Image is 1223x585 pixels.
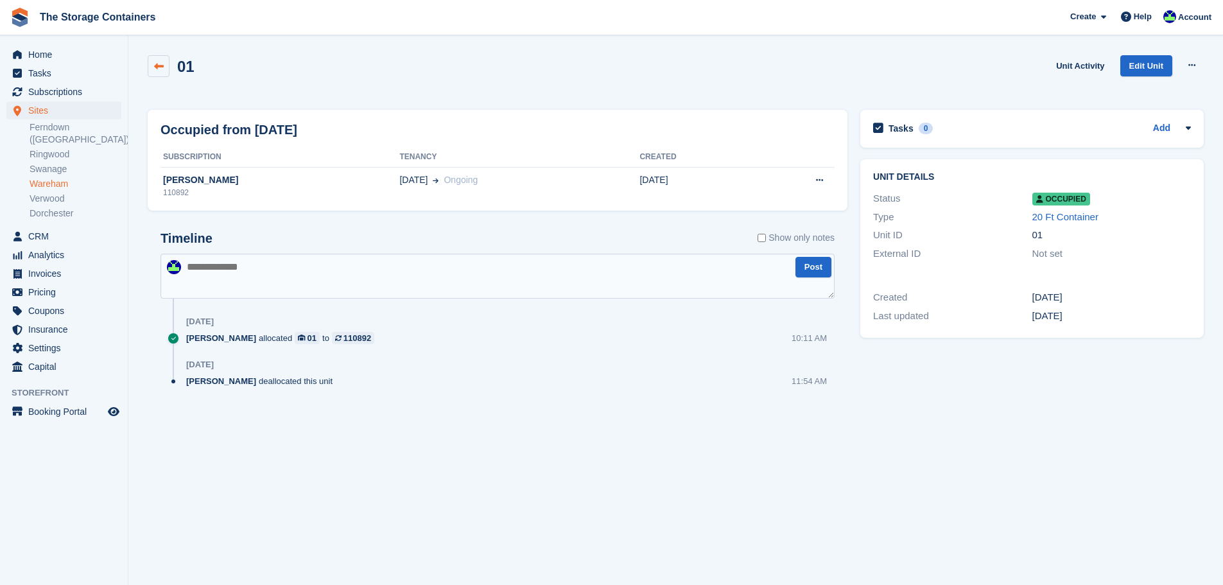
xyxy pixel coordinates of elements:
[186,375,256,387] span: [PERSON_NAME]
[332,332,374,344] a: 110892
[792,332,827,344] div: 10:11 AM
[758,231,766,245] input: Show only notes
[758,231,835,245] label: Show only notes
[28,101,105,119] span: Sites
[1178,11,1211,24] span: Account
[6,302,121,320] a: menu
[795,257,831,278] button: Post
[1120,55,1172,76] a: Edit Unit
[6,46,121,64] a: menu
[186,332,256,344] span: [PERSON_NAME]
[177,58,195,75] h2: 01
[28,265,105,283] span: Invoices
[30,193,121,205] a: Verwood
[873,210,1032,225] div: Type
[6,283,121,301] a: menu
[1153,121,1170,136] a: Add
[30,121,121,146] a: Ferndown ([GEOGRAPHIC_DATA])
[28,302,105,320] span: Coupons
[6,358,121,376] a: menu
[30,148,121,161] a: Ringwood
[28,246,105,264] span: Analytics
[6,83,121,101] a: menu
[12,387,128,399] span: Storefront
[1163,10,1176,23] img: Stacy Williams
[444,175,478,185] span: Ongoing
[10,8,30,27] img: stora-icon-8386f47178a22dfd0bd8f6a31ec36ba5ce8667c1dd55bd0f319d3a0aa187defe.svg
[1051,55,1109,76] a: Unit Activity
[28,339,105,357] span: Settings
[160,147,399,168] th: Subscription
[186,317,214,327] div: [DATE]
[1032,228,1191,243] div: 01
[308,332,317,344] div: 01
[343,332,371,344] div: 110892
[919,123,933,134] div: 0
[28,358,105,376] span: Capital
[889,123,914,134] h2: Tasks
[639,167,752,205] td: [DATE]
[106,404,121,419] a: Preview store
[1134,10,1152,23] span: Help
[295,332,320,344] a: 01
[186,375,339,387] div: deallocated this unit
[6,403,121,421] a: menu
[28,64,105,82] span: Tasks
[30,163,121,175] a: Swanage
[1032,193,1090,205] span: Occupied
[399,173,428,187] span: [DATE]
[28,83,105,101] span: Subscriptions
[28,320,105,338] span: Insurance
[186,360,214,370] div: [DATE]
[792,375,827,387] div: 11:54 AM
[30,207,121,220] a: Dorchester
[873,191,1032,206] div: Status
[639,147,752,168] th: Created
[167,260,181,274] img: Stacy Williams
[1032,290,1191,305] div: [DATE]
[28,283,105,301] span: Pricing
[30,178,121,190] a: Wareham
[399,147,639,168] th: Tenancy
[186,332,381,344] div: allocated to
[28,227,105,245] span: CRM
[160,187,399,198] div: 110892
[160,231,213,246] h2: Timeline
[6,101,121,119] a: menu
[6,64,121,82] a: menu
[873,309,1032,324] div: Last updated
[6,339,121,357] a: menu
[35,6,160,28] a: The Storage Containers
[873,172,1191,182] h2: Unit details
[873,247,1032,261] div: External ID
[6,246,121,264] a: menu
[1032,211,1098,222] a: 20 Ft Container
[160,120,297,139] h2: Occupied from [DATE]
[28,403,105,421] span: Booking Portal
[1070,10,1096,23] span: Create
[28,46,105,64] span: Home
[6,227,121,245] a: menu
[873,228,1032,243] div: Unit ID
[160,173,399,187] div: [PERSON_NAME]
[1032,247,1191,261] div: Not set
[1032,309,1191,324] div: [DATE]
[6,320,121,338] a: menu
[6,265,121,283] a: menu
[873,290,1032,305] div: Created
